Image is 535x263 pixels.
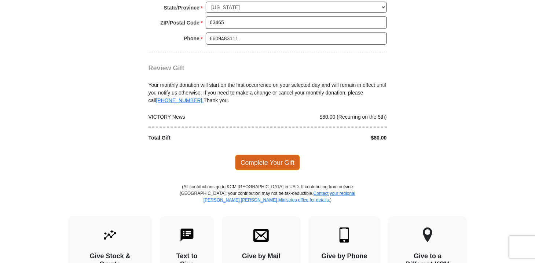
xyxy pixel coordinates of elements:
img: text-to-give.svg [179,227,195,243]
img: give-by-stock.svg [102,227,118,243]
div: Total Gift [144,134,268,142]
span: $80.00 (Recurring on the 5th) [320,114,387,120]
div: VICTORY News [144,113,268,121]
span: Review Gift [149,64,184,72]
a: [PHONE_NUMBER]. [156,97,204,103]
div: $80.00 [268,134,391,142]
img: envelope.svg [253,227,269,243]
strong: ZIP/Postal Code [160,18,199,28]
div: Your monthly donation will start on the first occurrence on your selected day and will remain in ... [149,73,387,104]
h4: Give by Mail [235,252,288,260]
strong: Phone [184,33,199,44]
span: Complete Your Gift [235,155,300,170]
strong: State/Province [164,3,199,13]
img: other-region [422,227,433,243]
img: mobile.svg [337,227,352,243]
h4: Give by Phone [321,252,367,260]
p: (All contributions go to KCM [GEOGRAPHIC_DATA] in USD. If contributing from outside [GEOGRAPHIC_D... [180,184,356,216]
